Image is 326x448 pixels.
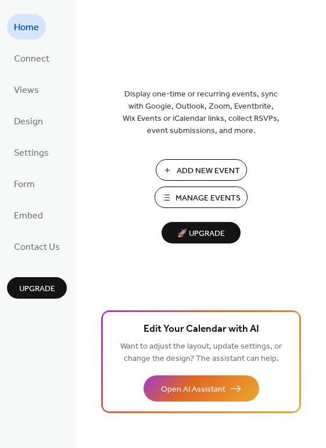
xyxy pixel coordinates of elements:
button: Manage Events [155,187,248,208]
span: 🚀 Upgrade [169,226,234,242]
span: Form [14,175,35,194]
a: Connect [7,45,56,71]
a: Embed [7,202,50,228]
button: Open AI Assistant [144,375,259,402]
a: Form [7,171,42,196]
span: Edit Your Calendar with AI [144,321,259,338]
span: Display one-time or recurring events, sync with Google, Outlook, Zoom, Eventbrite, Wix Events or ... [123,88,280,137]
a: Settings [7,139,56,165]
span: Open AI Assistant [161,384,225,396]
a: Contact Us [7,234,67,259]
a: Home [7,14,46,40]
span: Settings [14,144,49,163]
span: Upgrade [19,283,55,295]
span: Views [14,81,39,100]
span: Add New Event [177,165,240,177]
span: Connect [14,50,49,69]
span: Home [14,19,39,37]
span: Manage Events [175,192,241,205]
span: Contact Us [14,238,60,257]
a: Views [7,77,46,102]
button: 🚀 Upgrade [162,222,241,243]
span: Design [14,113,43,131]
span: Want to adjust the layout, update settings, or change the design? The assistant can help. [120,339,282,367]
span: Embed [14,207,43,225]
button: Add New Event [156,159,247,181]
a: Design [7,108,50,134]
button: Upgrade [7,277,67,299]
